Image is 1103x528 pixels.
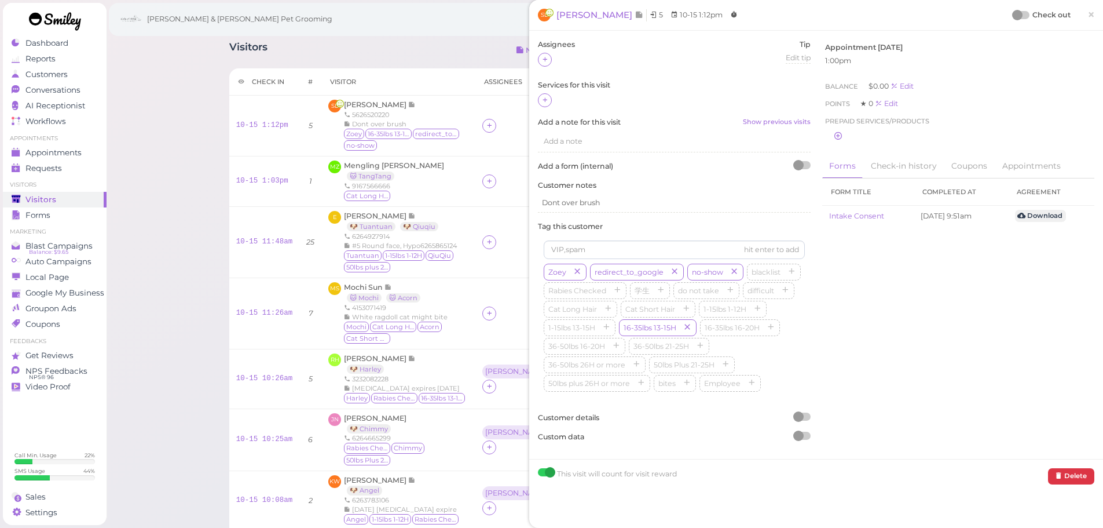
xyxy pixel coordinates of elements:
[344,333,390,344] span: Cat Short Hair
[14,467,45,475] div: SMS Usage
[328,475,341,488] span: KW
[25,195,56,205] span: Visitors
[1008,179,1094,206] th: Agreement
[3,363,107,379] a: NPS Feedbacks NPS® 96
[344,443,390,453] span: Rabies Checked
[344,414,406,423] span: [PERSON_NAME]
[482,365,553,380] div: [PERSON_NAME]
[3,114,107,129] a: Workflows
[412,514,459,525] span: Rabies Checked
[676,286,721,295] span: do not take
[475,68,566,96] th: Assignees
[914,179,1008,206] th: Completed at
[344,129,364,139] span: Zoey
[3,192,107,207] a: Visitors
[1015,210,1066,222] a: Download
[25,382,71,392] span: Video Proof
[544,241,805,259] input: VIP,spam
[944,154,994,179] a: Coupons
[352,313,448,321] span: White ragdoll cat might bite
[3,35,107,51] a: Dashboard
[413,129,459,139] span: redirect_to_google
[3,348,107,363] a: Get Reviews
[656,379,678,388] span: bites
[417,322,442,332] span: Acorn
[690,268,725,276] span: no-show
[3,228,107,236] li: Marketing
[3,254,107,270] a: Auto Campaigns
[391,443,424,453] span: Chimmy
[344,191,390,201] span: Cat Long Hair
[632,286,652,295] span: 学生
[914,206,1008,227] td: [DATE] 9:51am
[744,245,799,255] div: hit enter to add
[347,222,395,231] a: 🐶 Tuantuan
[668,9,725,21] li: 10-15 1:12pm
[147,3,332,35] span: [PERSON_NAME] & [PERSON_NAME] Pet Grooming
[25,101,85,111] span: AI Receptionist
[538,39,575,50] label: Assignees
[701,305,749,314] span: 1-15lbs 1-12H
[3,285,107,301] a: Google My Business
[546,379,632,388] span: 50lbs plus 26H or more
[869,82,891,90] span: $0.00
[864,154,943,179] a: Check-in history
[631,342,691,351] span: 36-50lbs 21-25H
[344,110,468,119] div: 5626520220
[344,322,369,332] span: Mochi
[384,283,392,292] span: Note
[352,242,457,250] span: #5 Round face, Hypo6265865124
[538,117,811,128] label: Add a note for this visit
[542,198,807,208] p: Dont over brush
[623,305,677,314] span: Cat Short Hair
[825,82,860,90] span: Balance
[556,9,647,21] a: [PERSON_NAME]
[538,413,811,423] label: Customer details
[344,161,444,170] span: Mengling [PERSON_NAME]
[347,293,382,303] a: 🐱 Mochi
[3,82,107,98] a: Conversations
[25,288,104,298] span: Google My Business
[482,425,555,440] div: [PERSON_NAME] (Chimmy)
[546,361,628,369] span: 36-50lbs 26H or more
[538,80,811,90] label: Services for this visit
[3,238,107,254] a: Blast Campaigns Balance: $9.65
[321,68,475,96] th: Visitor
[400,222,438,231] a: 🐶 Qiuqiu
[344,262,390,272] span: 50lbs plus 26H or more
[344,514,368,525] span: Angel
[891,82,914,90] a: Edit
[825,115,929,127] span: Prepaid services/products
[659,10,663,19] span: 5
[25,38,68,48] span: Dashboard
[538,432,811,442] label: Custom data
[749,268,783,276] span: blacklist
[344,476,416,495] a: [PERSON_NAME] 🐶 Angel
[328,161,341,173] span: MZ
[546,268,569,276] span: Zoey
[344,140,377,151] span: no-show
[25,508,57,518] span: Settings
[369,514,411,525] span: 1-15lbs 1-12H
[556,9,635,20] span: [PERSON_NAME]
[25,492,46,502] span: Sales
[386,293,420,303] a: 🐱 Acorn
[29,247,68,257] span: Balance: $9.65
[344,354,416,373] a: [PERSON_NAME] 🐶 Harley
[344,181,444,191] div: 9167566666
[419,393,465,403] span: 16-35lbs 13-15H
[347,365,384,374] a: 🐶 Harley
[538,221,811,232] label: Tag this customer
[3,207,107,223] a: Forms
[344,476,408,485] span: [PERSON_NAME]
[546,305,599,314] span: Cat Long Hair
[344,212,444,231] a: [PERSON_NAME] 🐶 Tuantuan 🐶 Qiuqiu
[344,393,370,403] span: Harley
[786,39,811,50] label: Tip
[306,238,314,246] i: 25
[308,77,313,86] div: #
[370,322,416,332] span: Cat Long Hair
[236,121,288,129] a: 10-15 1:12pm
[328,282,341,295] span: MS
